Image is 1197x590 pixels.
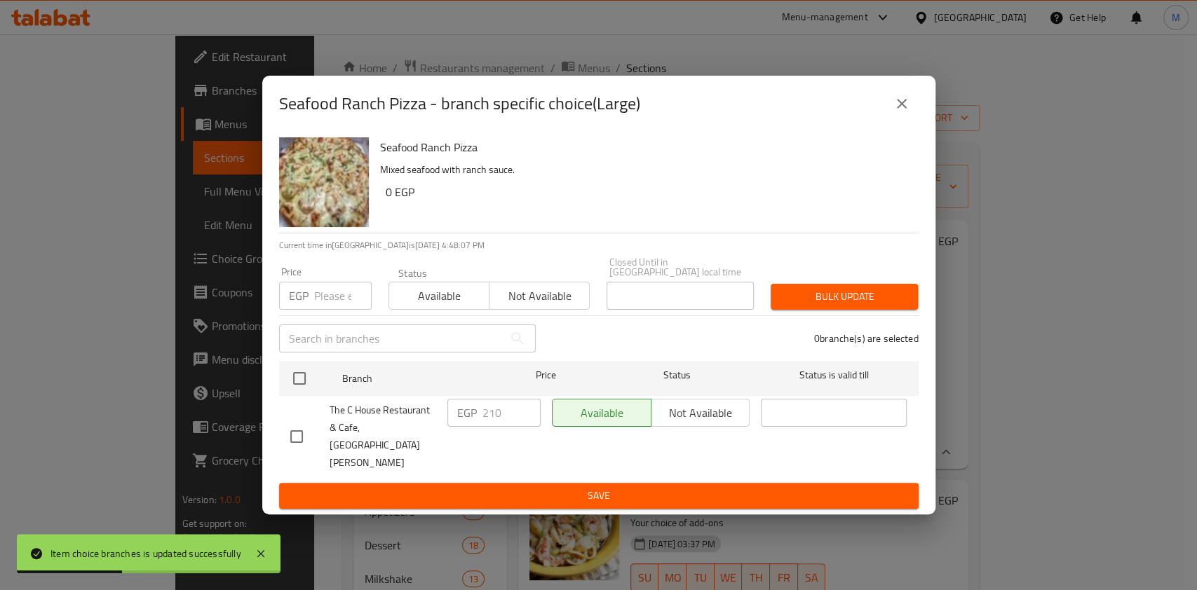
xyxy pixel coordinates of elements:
[330,402,436,472] span: The C House Restaurant & Cafe, [GEOGRAPHIC_DATA][PERSON_NAME]
[814,331,919,345] p: 0 branche(s) are selected
[782,288,907,306] span: Bulk update
[395,286,484,306] span: Available
[489,282,590,310] button: Not available
[314,282,372,310] input: Please enter price
[279,92,640,115] h2: Seafood Ranch Pizza - branch specific choice(Large)
[380,137,907,157] h6: Seafood Ranch Pizza
[457,404,477,421] p: EGP
[279,483,919,509] button: Save
[289,287,309,304] p: EGP
[279,239,919,252] p: Current time in [GEOGRAPHIC_DATA] is [DATE] 4:48:07 PM
[50,546,241,561] div: Item choice branches is updated successfully
[495,286,584,306] span: Not available
[279,137,369,227] img: Seafood Ranch Pizza
[380,161,907,179] p: Mixed seafood with ranch sauce.
[761,366,907,384] span: Status is valid till
[290,487,907,505] span: Save
[771,284,918,310] button: Bulk update
[342,370,488,387] span: Branch
[482,399,541,427] input: Please enter price
[279,324,503,352] input: Search in branches
[604,366,750,384] span: Status
[499,366,593,384] span: Price
[386,182,907,202] h6: 0 EGP
[885,87,919,121] button: close
[388,282,489,310] button: Available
